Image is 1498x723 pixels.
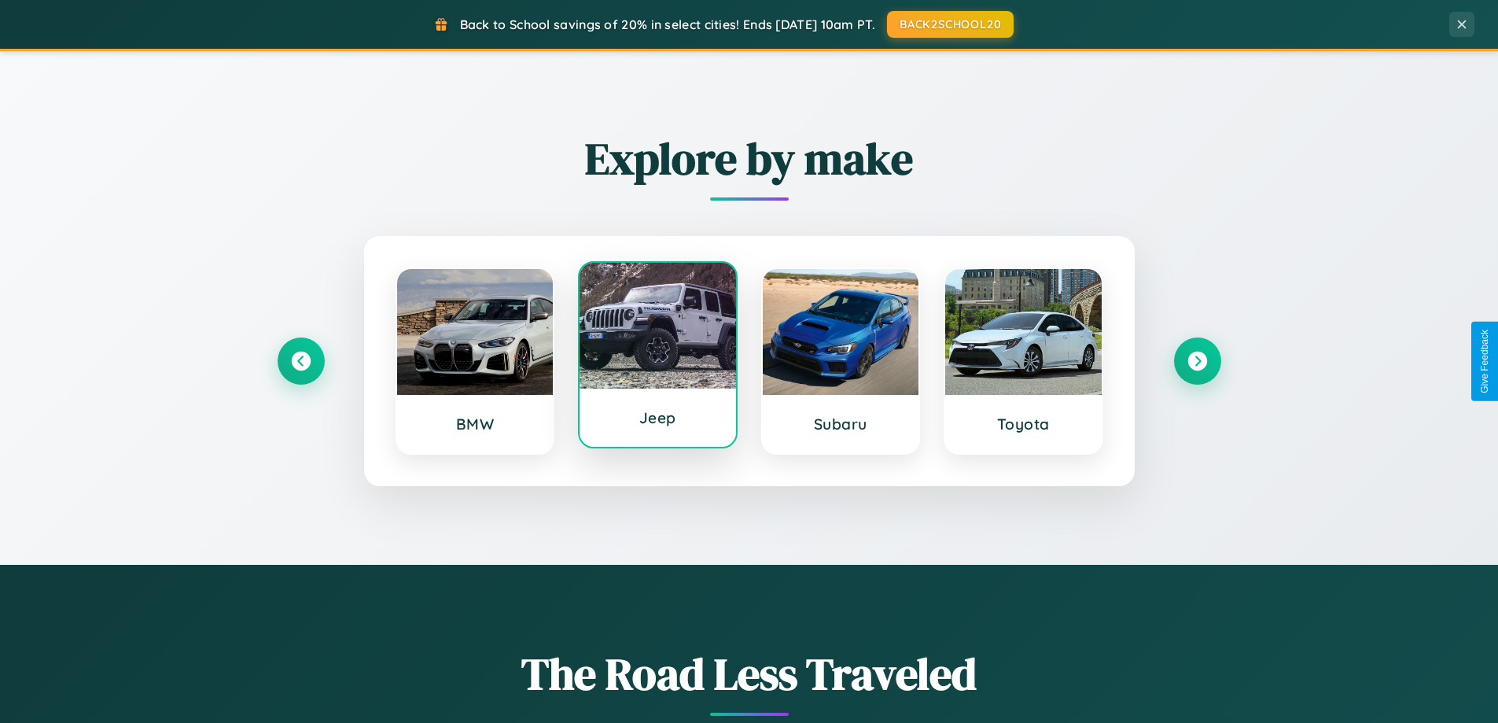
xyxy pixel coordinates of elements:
h2: Explore by make [278,128,1221,189]
h1: The Road Less Traveled [278,644,1221,704]
h3: BMW [413,415,538,433]
h3: Toyota [961,415,1086,433]
span: Back to School savings of 20% in select cities! Ends [DATE] 10am PT. [460,17,875,32]
div: Give Feedback [1479,330,1490,393]
button: BACK2SCHOOL20 [887,11,1014,38]
h3: Jeep [595,408,720,427]
h3: Subaru [778,415,904,433]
